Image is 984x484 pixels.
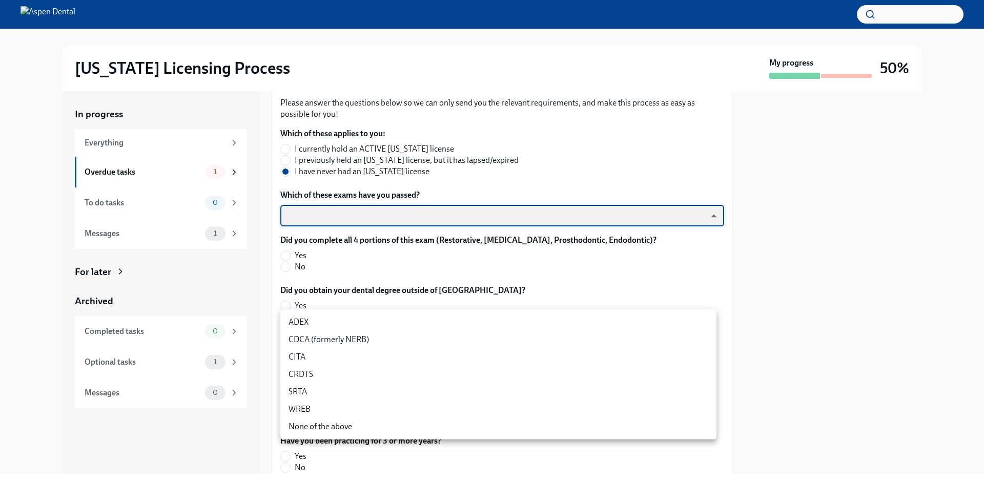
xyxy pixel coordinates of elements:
[280,331,716,348] li: CDCA (formerly NERB)
[280,383,716,401] li: SRTA
[280,401,716,418] li: WREB
[280,348,716,366] li: CITA
[280,418,716,435] li: None of the above
[280,366,716,383] li: CRDTS
[280,313,716,331] li: ADEX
